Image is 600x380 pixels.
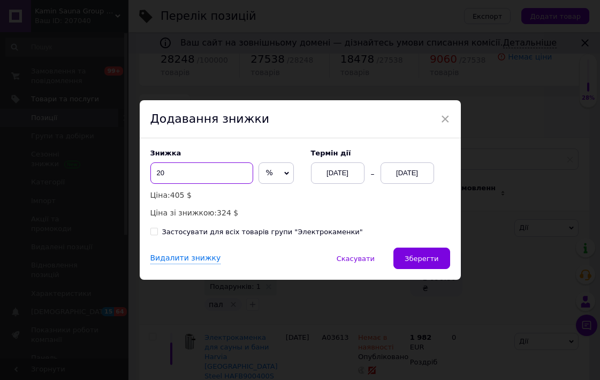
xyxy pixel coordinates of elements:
[150,112,270,125] span: Додавання знижки
[405,255,438,263] span: Зберегти
[381,162,434,184] div: [DATE]
[311,162,364,184] div: [DATE]
[393,248,450,269] button: Зберегти
[170,191,192,199] span: 405 $
[325,248,386,269] button: Скасувати
[217,208,238,217] span: 324 $
[150,149,181,157] span: Знижка
[150,189,300,201] p: Ціна:
[440,110,450,128] span: ×
[311,149,450,157] label: Термін дії
[162,227,363,237] div: Застосувати для всіх товарів групи "Электрокаменки"
[150,253,221,264] div: Видалити знижку
[150,207,300,219] p: Ціна зі знижкою:
[150,162,253,184] input: 0
[337,255,375,263] span: Скасувати
[266,168,273,177] span: %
